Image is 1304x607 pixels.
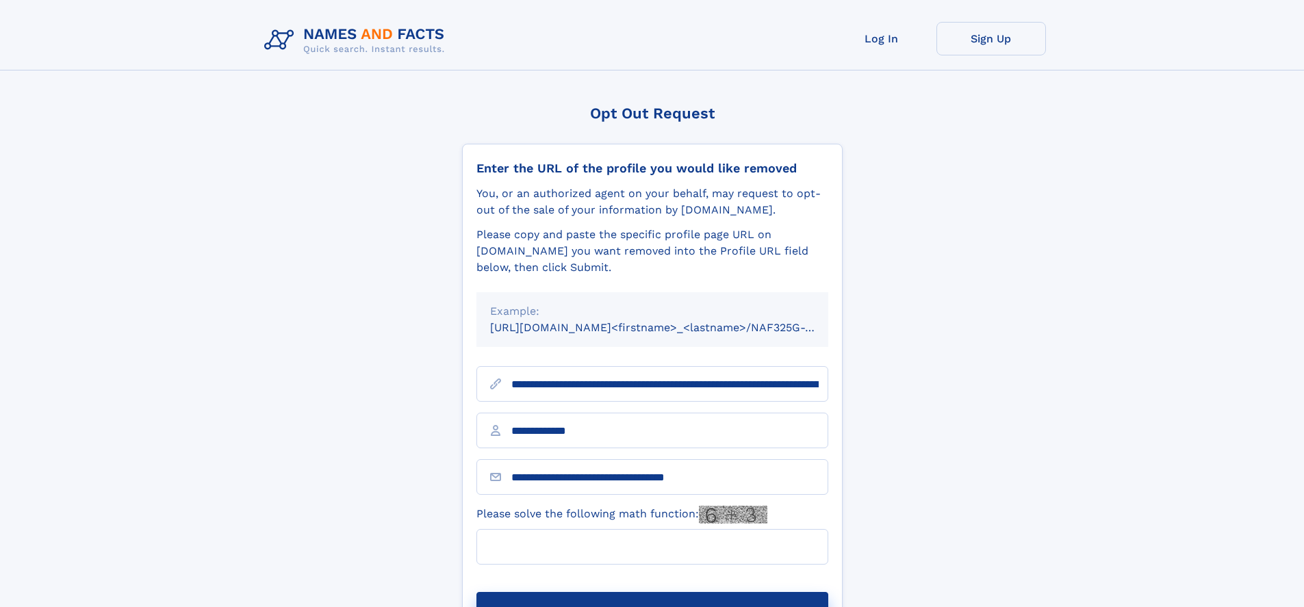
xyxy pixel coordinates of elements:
[936,22,1046,55] a: Sign Up
[827,22,936,55] a: Log In
[462,105,843,122] div: Opt Out Request
[490,321,854,334] small: [URL][DOMAIN_NAME]<firstname>_<lastname>/NAF325G-xxxxxxxx
[476,161,828,176] div: Enter the URL of the profile you would like removed
[476,185,828,218] div: You, or an authorized agent on your behalf, may request to opt-out of the sale of your informatio...
[476,227,828,276] div: Please copy and paste the specific profile page URL on [DOMAIN_NAME] you want removed into the Pr...
[259,22,456,59] img: Logo Names and Facts
[490,303,815,320] div: Example:
[476,506,767,524] label: Please solve the following math function:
